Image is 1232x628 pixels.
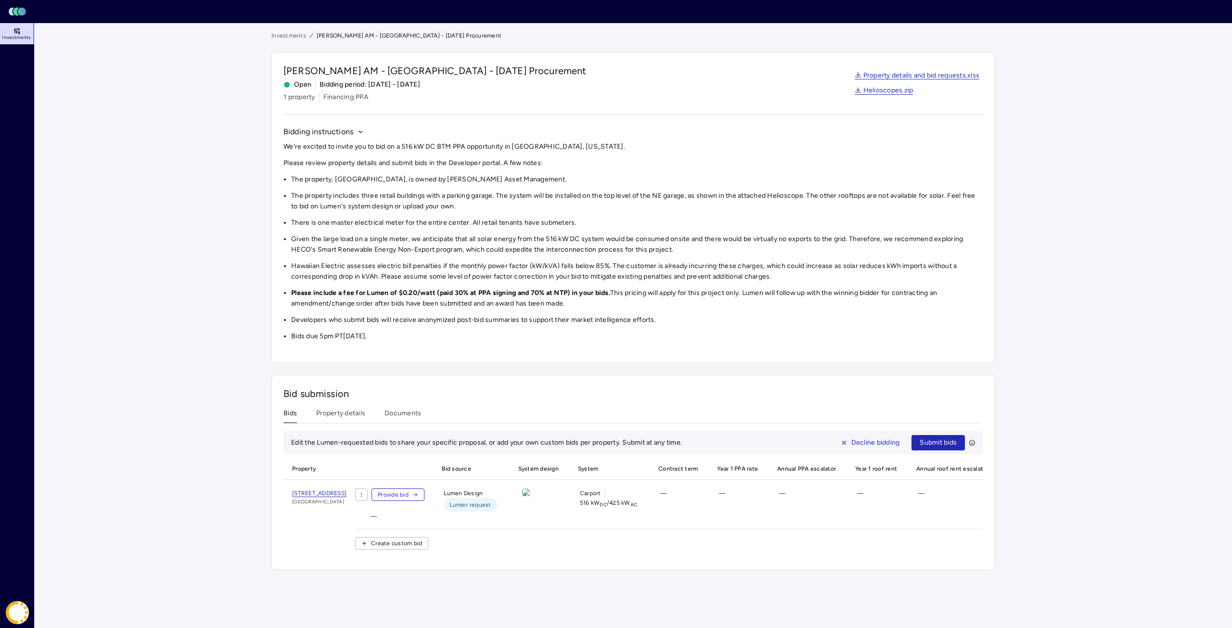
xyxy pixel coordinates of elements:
li: This pricing will apply for this project only. Lumen will follow up with the winning bidder for c... [291,288,983,309]
span: 1 property [283,92,315,103]
a: Helioscopes.zip [855,87,913,95]
li: Hawaiian Electric assesses electric bill penalties if the monthly power factor (kW/kVA) falls bel... [291,261,983,282]
div: — [653,488,704,512]
span: Lumen request [449,500,491,510]
span: Contract term [653,458,704,479]
button: Decline bidding [833,435,908,450]
span: 516 kW / 425 kW [580,498,637,508]
div: — [711,488,764,512]
strong: Please include a fee for Lumen of $0.20/watt (paid 30% at PPA signing and 70% at NTP) in your bids. [291,289,610,297]
span: [PERSON_NAME] AM - [GEOGRAPHIC_DATA] - [DATE] Procurement [283,64,587,77]
sub: AC [630,501,638,508]
button: Documents [385,408,421,423]
li: There is one master electrical meter for the entire center. All retail tenants have submeters. [291,218,983,228]
span: Annual roof rent escalator [911,458,995,479]
span: Bidding instructions [283,126,353,138]
span: Edit the Lumen-requested bids to share your specific proposal, or add your own custom bids per pr... [291,438,682,447]
sub: DC [600,501,607,508]
span: Create custom bid [371,538,422,548]
button: Bidding instructions [283,126,364,138]
span: Year 1 PPA rate [711,458,764,479]
span: Submit bids [920,437,957,448]
li: The property includes three retail buildings with a parking garage. The system will be installed ... [291,191,983,212]
span: Year 1 roof rent [849,458,903,479]
span: Financing: PPA [323,92,368,103]
span: [GEOGRAPHIC_DATA] [292,498,346,506]
img: Coast Energy [6,601,29,624]
li: Given the large load on a single meter, we anticipate that all solar energy from the 516 kW DC sy... [291,234,983,255]
span: Decline bidding [851,437,900,448]
span: Carport [580,488,601,498]
a: Property details and bid requests.xlsx [855,72,980,80]
li: Bids due 5pm PT[DATE]. [291,331,983,342]
p: We're excited to invite you to bid on a 516 kW DC BTM PPA opportunity in [GEOGRAPHIC_DATA], [US_S... [283,141,983,152]
nav: breadcrumb [271,31,995,40]
span: Investments [2,35,31,40]
button: Provide bid [372,488,424,501]
span: System design [513,458,565,479]
span: [STREET_ADDRESS] [292,490,346,497]
span: Property [283,458,355,479]
button: Submit bids [911,435,965,450]
li: Developers who submit bids will receive anonymized post-bid summaries to support their market int... [291,315,983,325]
div: — [911,488,995,512]
a: Investments [271,31,306,40]
span: Provide bid [378,490,409,500]
div: — [849,488,903,512]
div: — [771,488,842,512]
span: Annual PPA escalator [771,458,842,479]
span: Bidding period: [DATE] - [DATE] [320,79,420,90]
div: Lumen Design [436,488,504,512]
img: view [522,488,530,496]
button: Property details [316,408,365,423]
span: Open [283,79,311,90]
span: Bid source [436,458,504,479]
li: The property, [GEOGRAPHIC_DATA], is owned by [PERSON_NAME] Asset Management. [291,174,983,185]
div: — [363,512,428,521]
span: [PERSON_NAME] AM - [GEOGRAPHIC_DATA] - [DATE] Procurement [317,31,501,40]
a: [STREET_ADDRESS] [292,488,346,498]
p: Please review property details and submit bids in the Developer portal. A few notes: [283,158,983,168]
span: System [572,458,645,479]
button: Bids [283,408,297,423]
span: Bid submission [283,388,349,399]
button: Create custom bid [355,537,428,550]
